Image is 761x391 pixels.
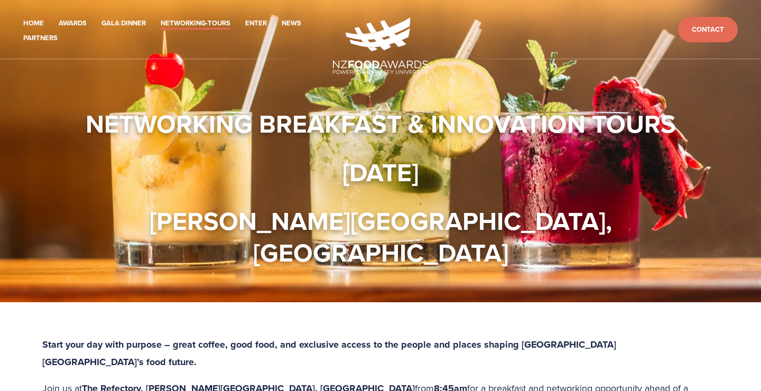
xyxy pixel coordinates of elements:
strong: [DATE] [342,154,419,191]
a: News [282,17,301,30]
strong: [PERSON_NAME][GEOGRAPHIC_DATA], [GEOGRAPHIC_DATA] [150,202,618,271]
a: Partners [23,32,58,44]
strong: Networking Breakfast & Innovation Tours [86,105,676,142]
a: Enter [245,17,267,30]
strong: Start your day with purpose – great coffee, good food, and exclusive access to the people and pla... [42,338,619,369]
a: Awards [59,17,87,30]
a: Home [23,17,44,30]
a: Contact [678,17,738,43]
a: Networking-Tours [161,17,230,30]
a: Gala Dinner [101,17,146,30]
